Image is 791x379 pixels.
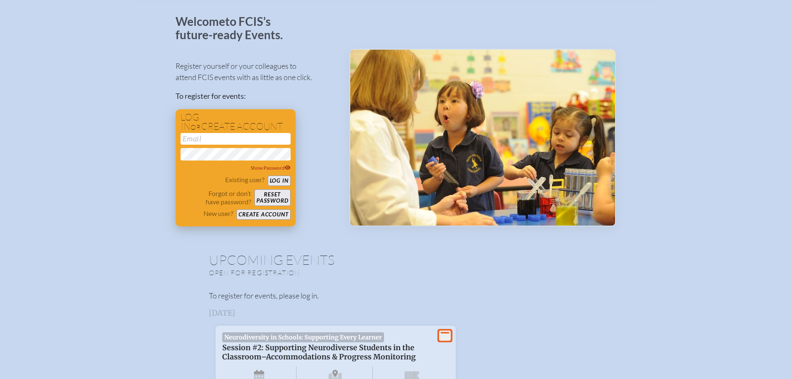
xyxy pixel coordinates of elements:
[176,15,292,41] p: Welcome to FCIS’s future-ready Events.
[225,176,264,184] p: Existing user?
[222,343,416,361] span: Session #2: Supporting Neurodiverse Students in the Classroom–Accommodations & Progress Monitoring
[209,290,583,301] p: To register for events, please log in.
[209,309,583,317] h3: [DATE]
[203,209,233,218] p: New user?
[268,176,291,186] button: Log in
[251,165,291,171] span: Show Password
[181,189,251,206] p: Forgot or don’t have password?
[181,113,291,131] h1: Log in create account
[350,50,615,226] img: Events
[176,60,336,83] p: Register yourself or your colleagues to attend FCIS events with as little as one click.
[191,123,201,131] span: or
[181,133,291,145] input: Email
[222,332,384,342] span: Neurodiversity in Schools: Supporting Every Learner
[236,209,290,220] button: Create account
[176,90,336,102] p: To register for events:
[209,269,429,277] p: Open for registration
[209,253,583,266] h1: Upcoming Events
[254,189,290,206] button: Resetpassword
